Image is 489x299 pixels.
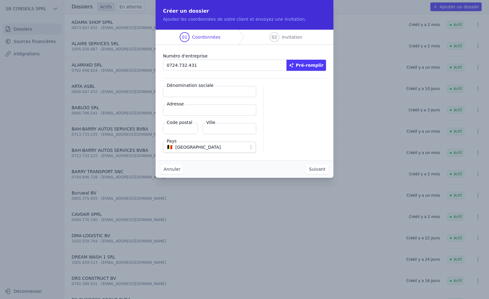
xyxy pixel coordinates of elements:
[175,143,221,151] span: [GEOGRAPHIC_DATA]
[161,164,183,174] button: Annuler
[306,164,328,174] button: Suivant
[165,138,178,144] label: Pays
[282,34,302,40] span: Invitation
[167,145,173,149] span: 🇧🇪
[156,30,333,45] nav: Progress
[163,142,256,153] button: 🇧🇪 [GEOGRAPHIC_DATA]
[163,52,326,60] label: Numéro d'entreprise
[165,119,194,126] label: Code postal
[192,34,220,40] span: Coordonnées
[163,7,326,15] h2: Créer un dossier
[205,119,217,126] label: Ville
[165,82,215,88] label: Dénomination sociale
[163,16,326,22] p: Ajoutez les coordonnées de votre client et envoyez une invitation.
[165,101,185,107] label: Adresse
[272,34,277,40] span: 02
[286,60,326,71] button: Pré-remplir
[182,34,187,40] span: 01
